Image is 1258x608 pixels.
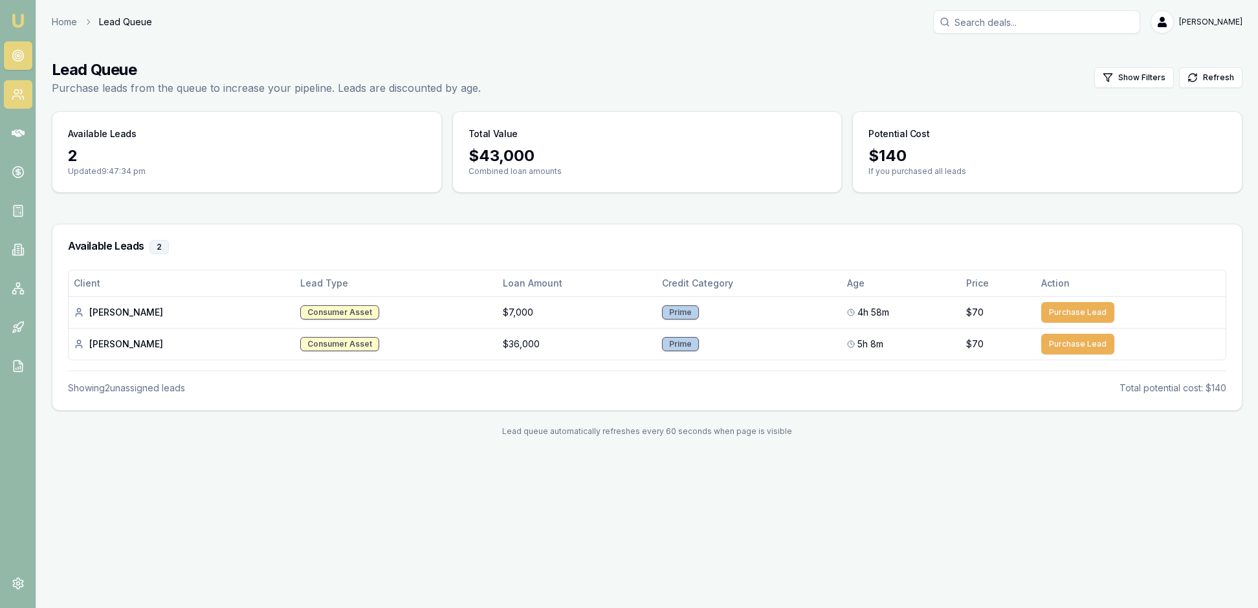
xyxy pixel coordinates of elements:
nav: breadcrumb [52,16,152,28]
div: Consumer Asset [300,305,379,320]
th: Lead Type [295,270,498,296]
th: Action [1036,270,1226,296]
div: $ 140 [868,146,1226,166]
th: Client [69,270,295,296]
th: Credit Category [657,270,842,296]
img: emu-icon-u.png [10,13,26,28]
td: $36,000 [498,328,656,360]
th: Loan Amount [498,270,656,296]
div: Total potential cost: $140 [1120,382,1226,395]
h3: Available Leads [68,127,137,140]
div: Showing 2 unassigned lead s [68,382,185,395]
div: [PERSON_NAME] [74,338,290,351]
a: Home [52,16,77,28]
h3: Potential Cost [868,127,929,140]
span: $70 [966,338,984,351]
h1: Lead Queue [52,60,481,80]
span: 5h 8m [857,338,883,351]
div: Consumer Asset [300,337,379,351]
div: 2 [68,146,426,166]
h3: Total Value [469,127,518,140]
span: 4h 58m [857,306,889,319]
span: Lead Queue [99,16,152,28]
button: Show Filters [1094,67,1174,88]
div: Prime [662,337,699,351]
input: Search deals [933,10,1140,34]
p: Purchase leads from the queue to increase your pipeline. Leads are discounted by age. [52,80,481,96]
th: Price [961,270,1036,296]
div: Prime [662,305,699,320]
div: Lead queue automatically refreshes every 60 seconds when page is visible [52,426,1242,437]
span: [PERSON_NAME] [1179,17,1242,27]
th: Age [842,270,961,296]
div: 2 [149,240,169,254]
div: [PERSON_NAME] [74,306,290,319]
p: Combined loan amounts [469,166,826,177]
div: $ 43,000 [469,146,826,166]
td: $7,000 [498,296,656,328]
button: Purchase Lead [1041,334,1114,354]
button: Refresh [1179,67,1242,88]
p: Updated 9:47:34 pm [68,166,426,177]
span: $70 [966,306,984,319]
h3: Available Leads [68,240,1226,254]
button: Purchase Lead [1041,302,1114,323]
p: If you purchased all leads [868,166,1226,177]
